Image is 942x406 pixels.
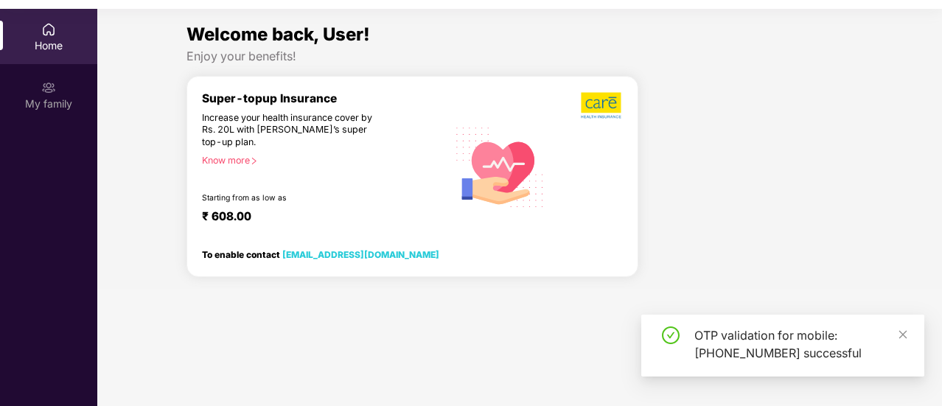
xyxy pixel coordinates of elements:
span: Welcome back, User! [186,24,370,45]
span: check-circle [662,326,680,344]
div: Super-topup Insurance [202,91,447,105]
div: ₹ 608.00 [202,209,433,227]
div: Increase your health insurance cover by Rs. 20L with [PERSON_NAME]’s super top-up plan. [202,112,384,149]
a: [EMAIL_ADDRESS][DOMAIN_NAME] [282,249,439,260]
span: close [898,329,908,340]
div: OTP validation for mobile: [PHONE_NUMBER] successful [694,326,907,362]
div: Starting from as low as [202,193,385,203]
span: right [250,157,258,165]
div: Know more [202,155,439,165]
img: svg+xml;base64,PHN2ZyB3aWR0aD0iMjAiIGhlaWdodD0iMjAiIHZpZXdCb3g9IjAgMCAyMCAyMCIgZmlsbD0ibm9uZSIgeG... [41,80,56,95]
img: svg+xml;base64,PHN2ZyBpZD0iSG9tZSIgeG1sbnM9Imh0dHA6Ly93d3cudzMub3JnLzIwMDAvc3ZnIiB3aWR0aD0iMjAiIG... [41,22,56,37]
div: Enjoy your benefits! [186,49,853,64]
div: To enable contact [202,249,439,259]
img: svg+xml;base64,PHN2ZyB4bWxucz0iaHR0cDovL3d3dy53My5vcmcvMjAwMC9zdmciIHhtbG5zOnhsaW5rPSJodHRwOi8vd3... [447,113,553,220]
img: b5dec4f62d2307b9de63beb79f102df3.png [581,91,623,119]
